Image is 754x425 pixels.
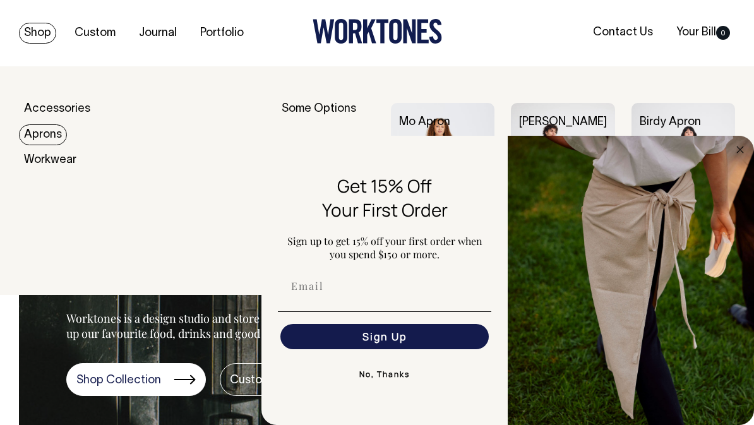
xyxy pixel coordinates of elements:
[66,311,354,341] p: Worktones is a design studio and store for those serving up our favourite food, drinks and good t...
[671,22,735,43] a: Your Bill0
[220,363,364,396] a: Custom Services
[19,99,95,119] a: Accessories
[19,150,81,171] a: Workwear
[282,103,374,258] div: Some Options
[508,136,754,425] img: 5e34ad8f-4f05-4173-92a8-ea475ee49ac9.jpeg
[399,117,450,128] a: Mo Apron
[19,23,56,44] a: Shop
[69,23,121,44] a: Custom
[280,324,489,349] button: Sign Up
[280,273,489,299] input: Email
[337,174,432,198] span: Get 15% Off
[261,136,754,425] div: FLYOUT Form
[640,117,701,128] a: Birdy Apron
[287,234,482,261] span: Sign up to get 15% off your first order when you spend $150 or more.
[733,142,748,157] button: Close dialog
[322,198,448,222] span: Your First Order
[519,117,607,128] a: [PERSON_NAME]
[195,23,249,44] a: Portfolio
[19,124,67,145] a: Aprons
[716,26,730,40] span: 0
[66,363,206,396] a: Shop Collection
[278,311,491,312] img: underline
[278,362,491,387] button: No, Thanks
[588,22,658,43] a: Contact Us
[134,23,182,44] a: Journal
